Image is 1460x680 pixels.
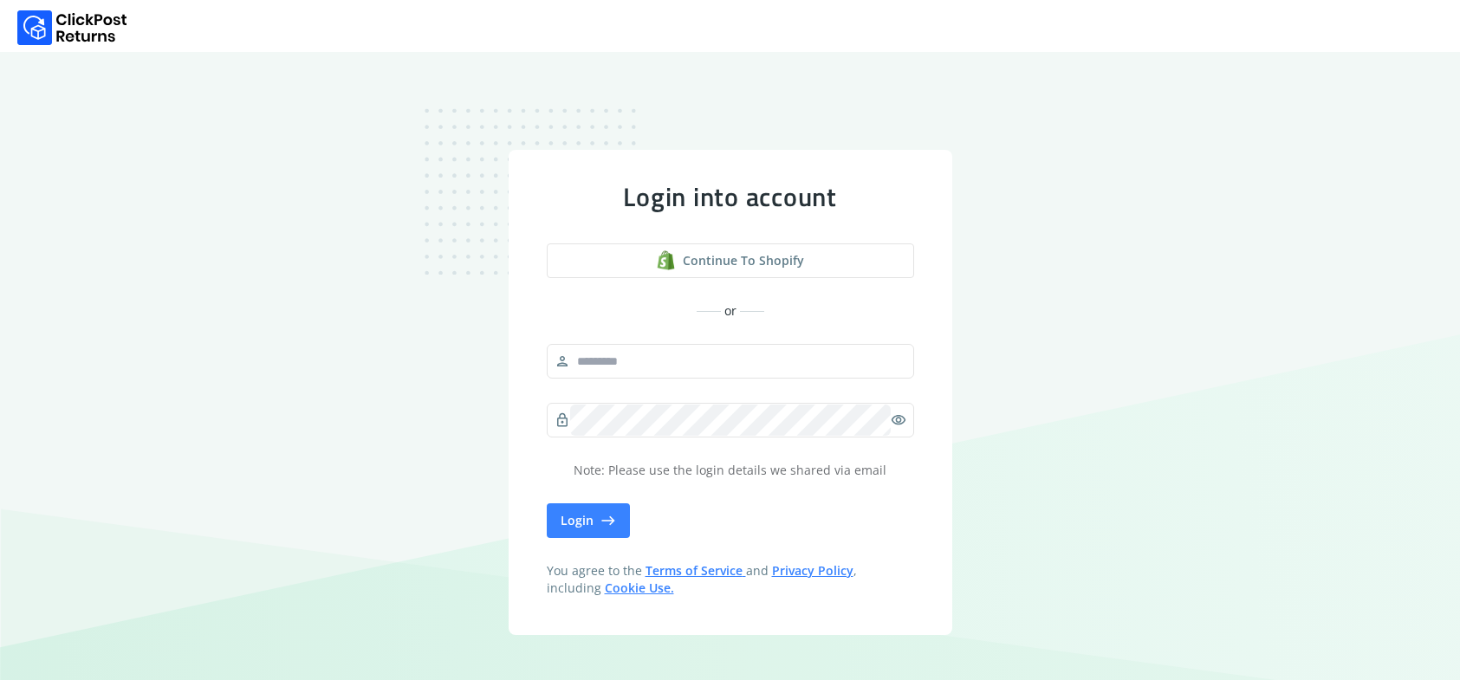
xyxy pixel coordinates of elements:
span: visibility [891,408,906,432]
div: or [547,302,914,320]
span: person [555,349,570,373]
img: shopify logo [656,250,676,270]
span: east [600,508,616,533]
p: Note: Please use the login details we shared via email [547,462,914,479]
a: Privacy Policy [772,562,853,579]
a: Cookie Use. [605,580,674,596]
span: lock [555,408,570,432]
span: Continue to shopify [683,252,804,269]
a: Terms of Service [646,562,746,579]
button: Continue to shopify [547,243,914,278]
img: Logo [17,10,127,45]
a: shopify logoContinue to shopify [547,243,914,278]
span: You agree to the and , including [547,562,914,597]
div: Login into account [547,181,914,212]
button: Login east [547,503,630,538]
